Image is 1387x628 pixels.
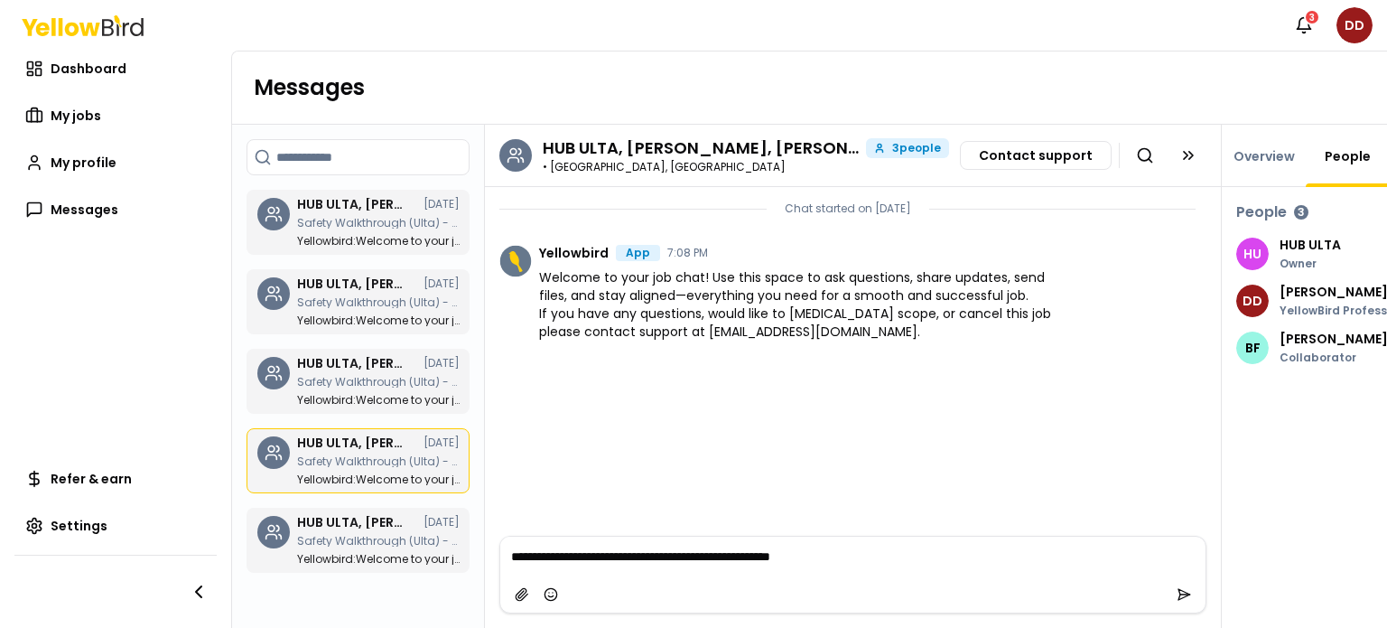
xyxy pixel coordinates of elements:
p: Welcome to your job chat! Use this space to ask questions, share updates, send files, and stay al... [297,554,460,565]
p: Welcome to your job chat! Use this space to ask questions, share updates, send files, and stay al... [297,395,460,406]
span: Yellowbird [539,247,609,259]
h3: HUB ULTA, David Deplaris, Bayyinah Francies [543,140,859,156]
span: Settings [51,517,107,535]
h3: HUB ULTA, David Deplaris, Bayyinah Francies [297,198,405,211]
p: Owner [1280,258,1341,269]
span: DD [1236,285,1269,317]
a: My jobs [14,98,217,134]
a: HUB ULTA, [PERSON_NAME], [PERSON_NAME][DATE]Safety Walkthrough (Ulta) - 7 - [GEOGRAPHIC_DATA], [G... [247,428,470,493]
div: 3 [1294,205,1308,220]
time: [DATE] [424,358,460,369]
span: HU [1236,238,1269,270]
p: Welcome to your job chat! Use this space to ask questions, share updates, send files, and stay al... [297,474,460,485]
p: • [GEOGRAPHIC_DATA], [GEOGRAPHIC_DATA] [543,162,949,173]
div: 3 [1304,9,1320,25]
a: Dashboard [14,51,217,87]
div: Chat messages [485,187,1221,536]
time: 7:08 PM [667,248,708,258]
h3: HUB ULTA, David Deplaris, Bayyinah Francies [297,357,405,370]
button: 3 [1286,7,1322,43]
a: Refer & earn [14,461,217,497]
a: Messages [14,192,217,228]
span: DD [1336,7,1373,43]
a: My profile [14,145,217,181]
time: [DATE] [424,517,460,528]
span: Refer & earn [51,470,132,488]
time: [DATE] [424,199,460,210]
p: Welcome to your job chat! Use this space to ask questions, share updates, send files, and stay al... [297,315,460,326]
h3: People [1236,202,1287,223]
h3: HUB ULTA, David Deplaris, Bayyinah Francies [297,436,405,449]
a: HUB ULTA, [PERSON_NAME], [PERSON_NAME][DATE]Safety Walkthrough (Ulta) - 90 - [GEOGRAPHIC_DATA], [... [247,269,470,334]
h3: HUB ULTA, David Deplaris, Bayyinah Francies [297,516,405,529]
p: HUB ULTA [1280,239,1341,251]
p: Safety Walkthrough (Ulta) - 245 - Oswego, Prairie Market (5 of 5 jobs) Bundle 24 [297,536,460,547]
span: Dashboard [51,60,126,78]
span: Welcome to your job chat! Use this space to ask questions, share updates, send files, and stay al... [539,268,1061,341]
p: Safety Walkthrough (Ulta) - 7 - Orland Park, Lakeview Plaza (2 of 5 jobs) Bundle 24 [297,456,460,467]
a: HUB ULTA, [PERSON_NAME], [PERSON_NAME][DATE]Safety Walkthrough (Ulta) - 12 - [PERSON_NAME], [GEOG... [247,349,470,414]
h3: HUB ULTA, David Deplaris, Bayyinah Francies [297,277,405,290]
span: My profile [51,154,116,172]
span: BF [1236,332,1269,364]
p: Safety Walkthrough (Ulta) - 90 - Naperville, West Ridge Court (4 of 5 jobs) Bundle 24 [297,297,460,308]
time: [DATE] [424,437,460,448]
a: People [1314,147,1382,165]
time: [DATE] [424,278,460,289]
a: HUB ULTA, [PERSON_NAME], [PERSON_NAME][DATE]Safety Walkthrough (Ulta) - 245 - [GEOGRAPHIC_DATA], ... [247,508,470,573]
span: My jobs [51,107,101,125]
div: App [616,245,660,261]
p: Chat started on [DATE] [785,202,911,216]
button: Contact support [960,141,1112,170]
span: Messages [51,201,118,219]
span: 3 people [892,143,941,154]
a: HUB ULTA, [PERSON_NAME], [PERSON_NAME][DATE]Safety Walkthrough (Ulta) - 269 - [GEOGRAPHIC_DATA], ... [247,190,470,255]
p: Safety Walkthrough (Ulta) - 12 - Hodgkins, The Quarry Shopping Center (1 of 5 jobs) Bundle 24 [297,377,460,388]
p: Safety Walkthrough (Ulta) - 269 - Bolingbrook, The Promenade at Bolingbrook (3 of 5 jobs) Bundle 24 [297,218,460,229]
a: Settings [14,508,217,544]
a: Overview [1223,147,1306,165]
p: Welcome to your job chat! Use this space to ask questions, share updates, send files, and stay al... [297,236,460,247]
